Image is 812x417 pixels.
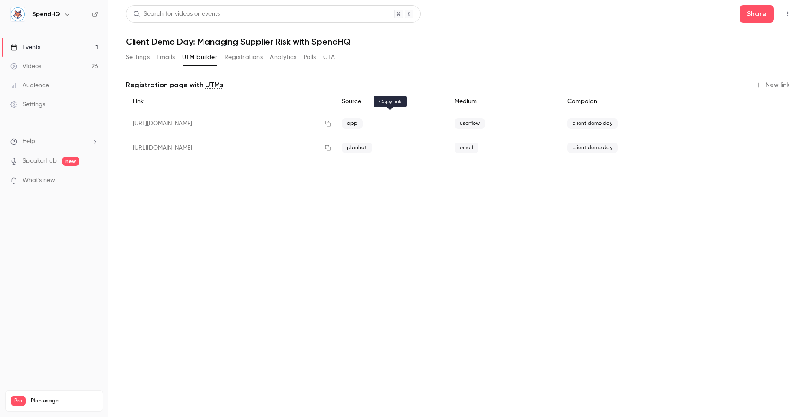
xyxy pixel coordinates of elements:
span: app [342,118,363,129]
span: client demo day [567,143,618,153]
div: [URL][DOMAIN_NAME] [126,111,335,136]
div: Videos [10,62,41,71]
p: Registration page with [126,80,223,90]
button: UTM builder [182,50,217,64]
button: Polls [304,50,316,64]
button: Share [740,5,774,23]
div: Source [335,92,448,111]
div: Medium [448,92,560,111]
span: new [62,157,79,166]
img: SpendHQ [11,7,25,21]
a: SpeakerHub [23,156,57,166]
span: userflow [455,118,485,129]
div: Search for videos or events [133,10,220,19]
div: Link [126,92,335,111]
button: Emails [157,50,175,64]
a: UTMs [205,80,223,90]
button: Analytics [270,50,297,64]
button: Settings [126,50,150,64]
div: Audience [10,81,49,90]
span: Pro [11,396,26,406]
span: email [455,143,478,153]
button: CTA [323,50,335,64]
h1: Client Demo Day: Managing Supplier Risk with SpendHQ [126,36,795,47]
span: planhat [342,143,372,153]
span: What's new [23,176,55,185]
h6: SpendHQ [32,10,60,19]
div: Events [10,43,40,52]
span: Help [23,137,35,146]
div: Campaign [560,92,724,111]
li: help-dropdown-opener [10,137,98,146]
button: Registrations [224,50,263,64]
iframe: Noticeable Trigger [88,177,98,185]
div: Settings [10,100,45,109]
span: Plan usage [31,397,98,404]
span: client demo day [567,118,618,129]
button: New link [752,78,795,92]
div: [URL][DOMAIN_NAME] [126,136,335,160]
